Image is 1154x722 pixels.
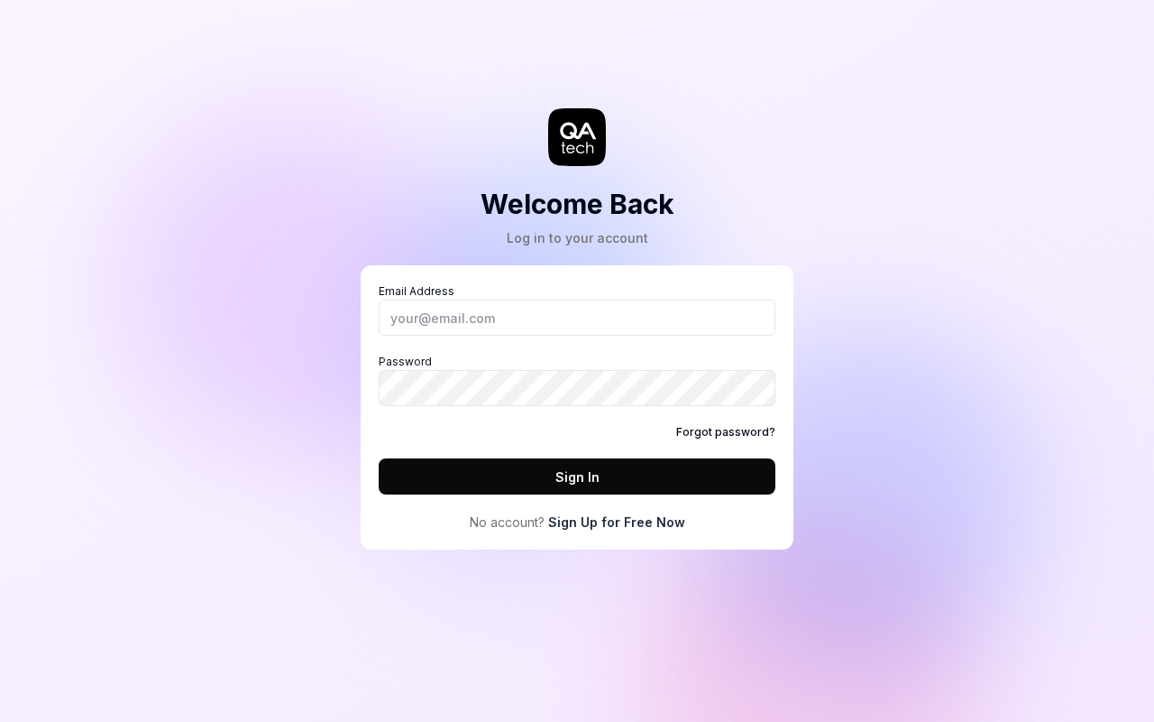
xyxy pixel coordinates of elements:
a: Sign Up for Free Now [548,513,685,532]
input: Email Address [379,300,775,336]
h2: Welcome Back [481,184,674,225]
a: Forgot password? [676,424,775,440]
span: No account? [470,513,545,532]
input: Password [379,370,775,406]
div: Log in to your account [481,228,674,247]
label: Password [379,354,775,406]
label: Email Address [379,283,775,336]
button: Sign In [379,458,775,495]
